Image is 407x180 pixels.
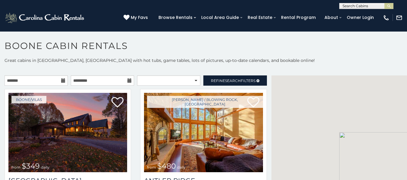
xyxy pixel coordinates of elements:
[8,93,127,172] img: Diamond Creek Lodge
[383,14,390,21] img: phone-regular-white.png
[144,93,263,172] a: from $480 daily
[131,14,148,21] span: My Favs
[344,13,377,22] a: Owner Login
[225,78,241,83] span: Search
[321,13,341,22] a: About
[157,162,176,170] span: $480
[177,165,186,169] span: daily
[198,13,242,22] a: Local Area Guide
[211,78,255,83] span: Refine Filters
[124,14,149,21] a: My Favs
[8,93,127,172] a: Diamond Creek Lodge from $349 daily
[278,13,319,22] a: Rental Program
[111,96,124,109] a: Add to favorites
[147,165,156,169] span: from
[11,96,46,103] a: Boone/Vilas
[155,13,196,22] a: Browse Rentals
[22,162,40,170] span: $349
[5,12,86,24] img: White-1-2.png
[144,93,263,172] img: 1714397585_thumbnail.jpeg
[41,165,49,169] span: daily
[147,96,263,108] a: [PERSON_NAME] / Blowing Rock, [GEOGRAPHIC_DATA]
[245,13,275,22] a: Real Estate
[11,165,20,169] span: from
[396,14,402,21] img: mail-regular-white.png
[203,75,267,86] a: RefineSearchFilters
